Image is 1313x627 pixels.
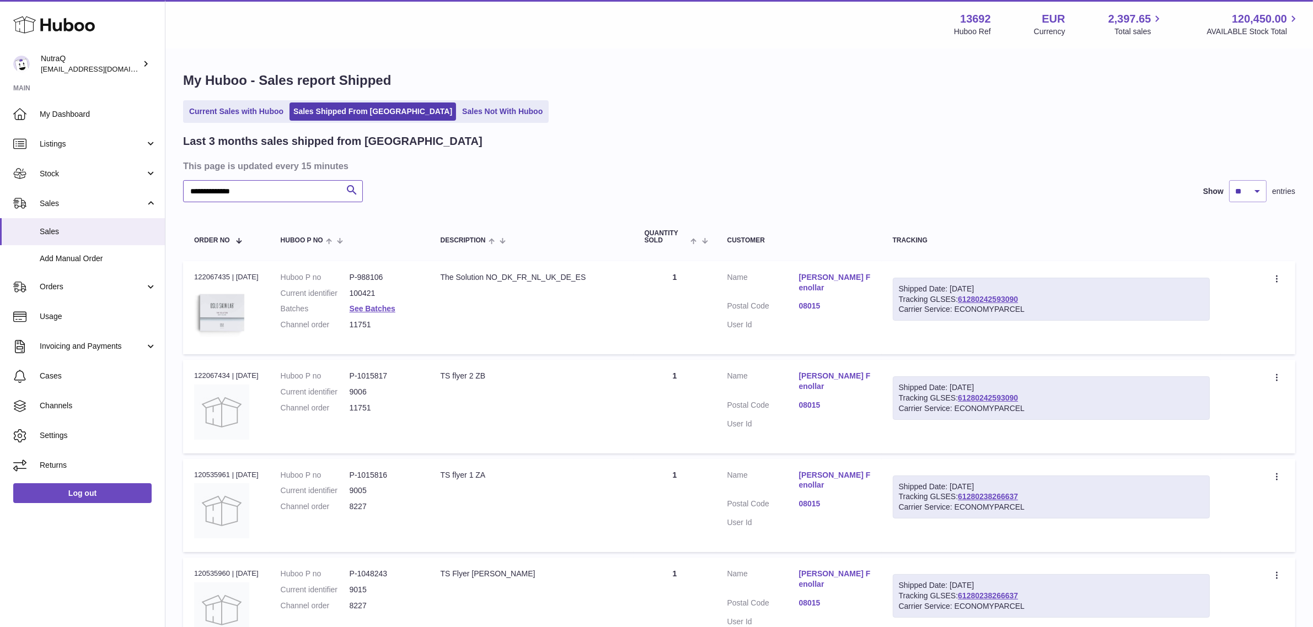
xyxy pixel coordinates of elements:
div: 120535960 | [DATE] [194,569,259,579]
dt: Postal Code [727,400,799,413]
a: 61280238266637 [958,492,1018,501]
div: Carrier Service: ECONOMYPARCEL [899,601,1204,612]
span: 120,450.00 [1232,12,1287,26]
dd: P-1048243 [350,569,419,579]
dd: 9005 [350,485,419,496]
dt: User Id [727,419,799,429]
span: Description [441,237,486,244]
a: [PERSON_NAME] Fenollar [799,470,871,491]
span: Quantity Sold [645,230,688,244]
span: Settings [40,430,157,441]
dt: Huboo P no [281,371,350,381]
span: Huboo P no [281,237,323,244]
a: 08015 [799,598,871,608]
div: Shipped Date: [DATE] [899,382,1204,393]
a: 2,397.65 Total sales [1108,12,1164,37]
div: Carrier Service: ECONOMYPARCEL [899,502,1204,512]
a: 120,450.00 AVAILABLE Stock Total [1207,12,1300,37]
div: Tracking GLSES: [893,574,1210,618]
div: Carrier Service: ECONOMYPARCEL [899,403,1204,414]
dt: Name [727,272,799,296]
div: Carrier Service: ECONOMYPARCEL [899,304,1204,315]
span: Orders [40,282,145,292]
td: 1 [634,360,716,453]
div: Tracking [893,237,1210,244]
dt: Postal Code [727,598,799,611]
a: Log out [13,483,152,503]
dd: P-988106 [350,272,419,283]
span: entries [1272,186,1295,197]
div: Shipped Date: [DATE] [899,284,1204,294]
span: Channels [40,401,157,411]
span: Total sales [1114,26,1164,37]
img: no-photo.jpg [194,483,249,538]
a: 61280242593090 [958,295,1018,304]
span: Stock [40,169,145,179]
dd: 9006 [350,387,419,397]
div: 122067435 | [DATE] [194,272,259,282]
h3: This page is updated every 15 minutes [183,160,1293,172]
dd: P-1015817 [350,371,419,381]
a: [PERSON_NAME] Fenollar [799,569,871,590]
dd: 11751 [350,320,419,330]
span: Sales [40,198,145,209]
span: [EMAIL_ADDRESS][DOMAIN_NAME] [41,64,162,73]
dd: 8227 [350,601,419,611]
dt: Channel order [281,601,350,611]
h2: Last 3 months sales shipped from [GEOGRAPHIC_DATA] [183,134,483,149]
dt: Name [727,569,799,592]
div: 120535961 | [DATE] [194,470,259,480]
dd: 9015 [350,585,419,595]
dt: Huboo P no [281,272,350,283]
a: Sales Shipped From [GEOGRAPHIC_DATA] [290,102,456,121]
span: Invoicing and Payments [40,341,145,352]
div: Shipped Date: [DATE] [899,482,1204,492]
div: Currency [1034,26,1065,37]
span: Order No [194,237,230,244]
a: 08015 [799,499,871,509]
dd: 100421 [350,288,419,299]
dt: User Id [727,517,799,528]
span: 2,397.65 [1108,12,1151,26]
span: AVAILABLE Stock Total [1207,26,1300,37]
dt: Channel order [281,501,350,512]
dt: Huboo P no [281,470,350,480]
dd: 8227 [350,501,419,512]
dt: Name [727,371,799,394]
dt: Postal Code [727,499,799,512]
a: 61280242593090 [958,393,1018,402]
span: Returns [40,460,157,471]
dt: Huboo P no [281,569,350,579]
dt: User Id [727,617,799,627]
dt: Current identifier [281,485,350,496]
dt: Current identifier [281,288,350,299]
a: 08015 [799,301,871,311]
td: 1 [634,261,716,354]
a: [PERSON_NAME] Fenollar [799,371,871,392]
div: Tracking GLSES: [893,376,1210,420]
dt: Name [727,470,799,494]
td: 1 [634,459,716,552]
img: no-photo.jpg [194,385,249,440]
div: TS flyer 1 ZA [441,470,623,480]
div: 122067434 | [DATE] [194,371,259,381]
div: Customer [727,237,871,244]
span: Usage [40,311,157,322]
a: Sales Not With Huboo [458,102,546,121]
dt: Postal Code [727,301,799,314]
dt: Batches [281,304,350,314]
div: The Solution NO_DK_FR_NL_UK_DE_ES [441,272,623,283]
span: Sales [40,226,157,237]
div: Huboo Ref [954,26,991,37]
img: internalAdmin-13692@internal.huboo.com [13,56,30,72]
strong: 13692 [960,12,991,26]
div: Tracking GLSES: [893,475,1210,519]
strong: EUR [1042,12,1065,26]
a: [PERSON_NAME] Fenollar [799,272,871,293]
img: 136921728478892.jpg [194,285,249,340]
dd: 11751 [350,403,419,413]
span: Cases [40,371,157,381]
a: 08015 [799,400,871,410]
div: TS Flyer [PERSON_NAME] [441,569,623,579]
span: Add Manual Order [40,253,157,264]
